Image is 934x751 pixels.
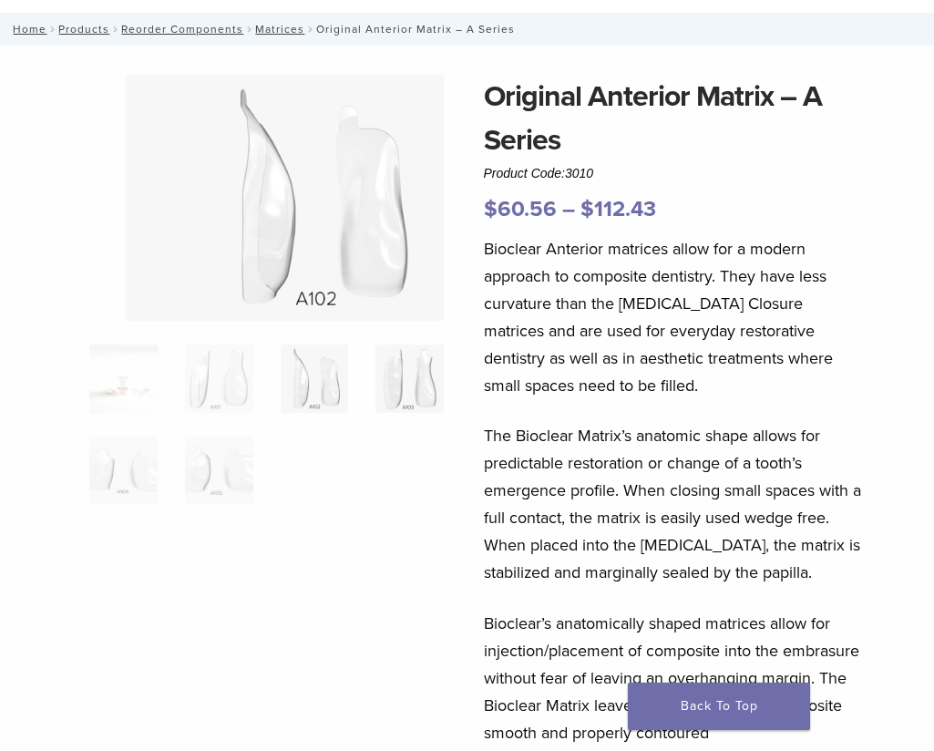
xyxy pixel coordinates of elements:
[304,25,316,34] span: /
[89,437,158,505] img: Original Anterior Matrix - A Series - Image 5
[484,196,498,222] span: $
[484,235,862,399] p: Bioclear Anterior matrices allow for a modern approach to composite dentistry. They have less cur...
[484,422,862,586] p: The Bioclear Matrix’s anatomic shape allows for predictable restoration or change of a tooth’s em...
[7,23,46,36] a: Home
[243,25,255,34] span: /
[281,345,349,413] img: Original Anterior Matrix - A Series - Image 3
[484,166,594,180] span: Product Code:
[58,23,109,36] a: Products
[562,196,575,222] span: –
[484,610,862,746] p: Bioclear’s anatomically shaped matrices allow for injection/placement of composite into the embra...
[628,683,810,730] a: Back To Top
[89,345,158,413] img: Anterior-Original-A-Series-Matrices-324x324.jpg
[185,437,253,505] img: Original Anterior Matrix - A Series - Image 6
[185,345,253,413] img: Original Anterior Matrix - A Series - Image 2
[580,196,656,222] bdi: 112.43
[121,23,243,36] a: Reorder Components
[109,25,121,34] span: /
[484,75,862,162] h1: Original Anterior Matrix – A Series
[375,345,444,413] img: Original Anterior Matrix - A Series - Image 4
[580,196,594,222] span: $
[565,166,593,180] span: 3010
[126,75,505,321] img: Original Anterior Matrix - A Series - Image 3
[46,25,58,34] span: /
[255,23,304,36] a: Matrices
[484,196,557,222] bdi: 60.56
